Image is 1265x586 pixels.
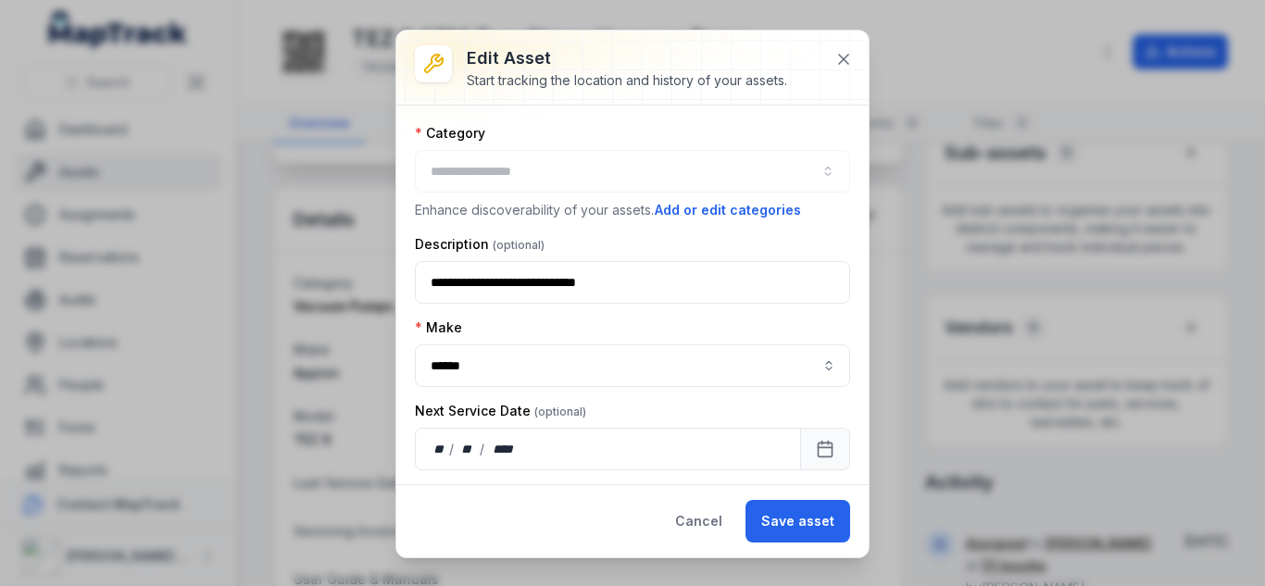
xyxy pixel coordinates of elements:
[467,71,787,90] div: Start tracking the location and history of your assets.
[659,500,738,542] button: Cancel
[415,235,545,254] label: Description
[431,440,449,458] div: day,
[415,318,462,337] label: Make
[745,500,850,542] button: Save asset
[415,344,850,387] input: asset-edit:cf[9e2fc107-2520-4a87-af5f-f70990c66785]-label
[449,440,456,458] div: /
[654,200,802,220] button: Add or edit categories
[480,440,486,458] div: /
[467,45,787,71] h3: Edit asset
[415,200,850,220] p: Enhance discoverability of your assets.
[800,428,850,470] button: Calendar
[456,440,481,458] div: month,
[486,440,520,458] div: year,
[415,124,485,143] label: Category
[415,402,586,420] label: Next Service Date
